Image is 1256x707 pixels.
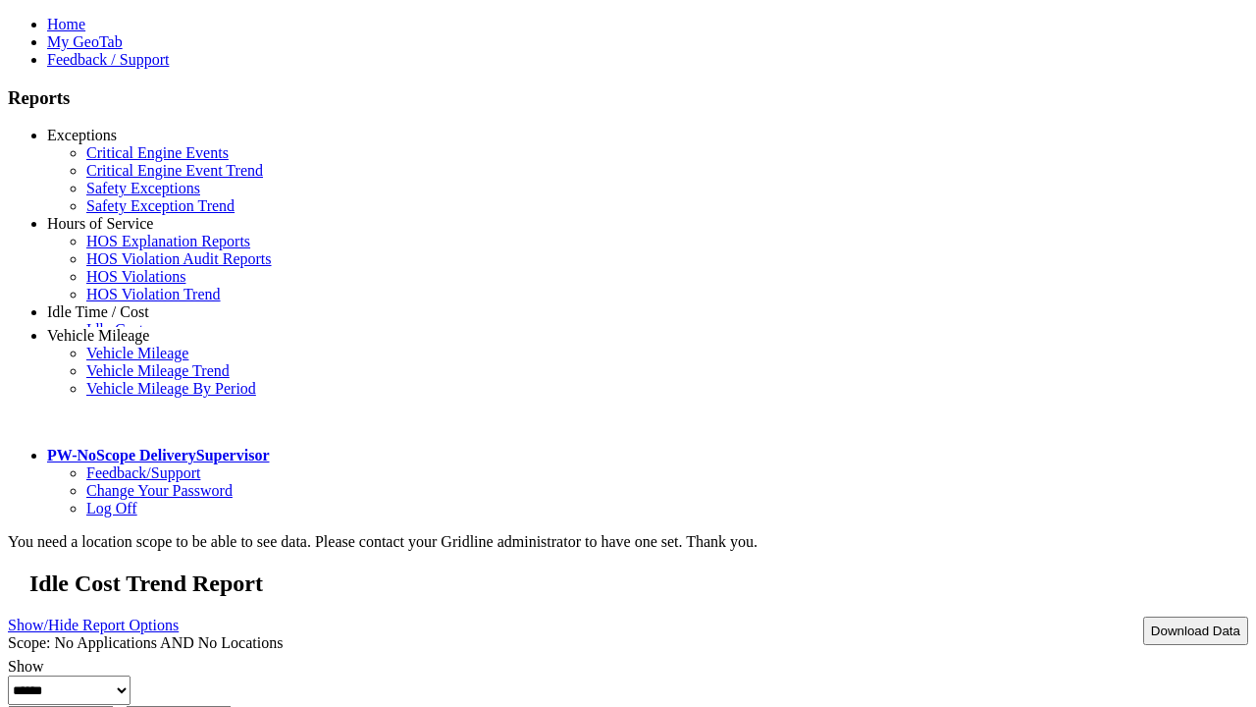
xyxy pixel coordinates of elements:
a: Feedback/Support [86,464,200,481]
a: Idle Cost [86,321,143,338]
a: Log Off [86,500,137,517]
h3: Reports [8,87,1248,109]
a: Hours of Service [47,215,153,232]
a: Vehicle Mileage By Period [86,380,256,397]
a: Vehicle Mileage [47,327,149,344]
a: PW-NoScope DeliverySupervisor [47,447,269,463]
a: HOS Violations [86,268,185,285]
a: Critical Engine Events [86,144,229,161]
button: Download Data [1143,617,1248,645]
a: Home [47,16,85,32]
a: Vehicle Mileage [86,345,188,361]
span: Scope: No Applications AND No Locations [8,634,283,651]
a: My GeoTab [47,33,123,50]
h2: Idle Cost Trend Report [29,571,1248,597]
a: Exceptions [47,127,117,143]
a: Safety Exception Trend [86,197,235,214]
a: Show/Hide Report Options [8,612,179,638]
a: Idle Time / Cost [47,303,149,320]
a: HOS Explanation Reports [86,233,250,249]
a: Critical Engine Event Trend [86,162,263,179]
a: Change Your Password [86,482,233,499]
a: HOS Violation Audit Reports [86,250,272,267]
a: Vehicle Mileage Trend [86,362,230,379]
div: You need a location scope to be able to see data. Please contact your Gridline administrator to h... [8,533,1248,551]
a: HOS Violation Trend [86,286,221,302]
a: Feedback / Support [47,51,169,68]
label: Show [8,658,43,675]
a: Safety Exceptions [86,180,200,196]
